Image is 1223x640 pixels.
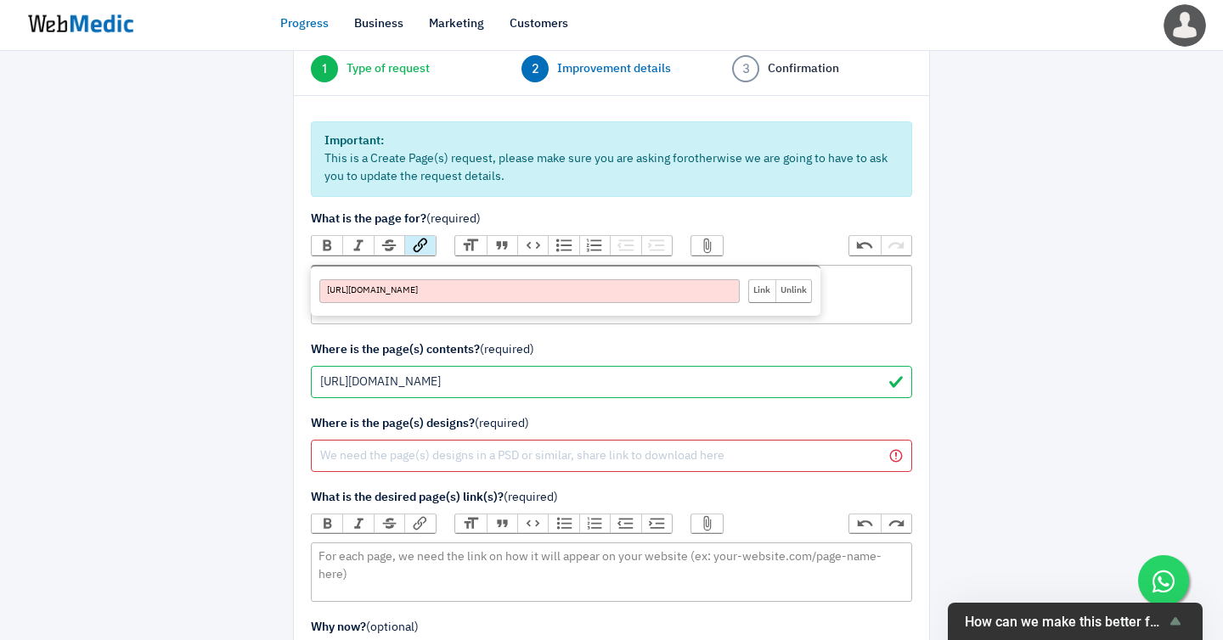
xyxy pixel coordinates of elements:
button: Decrease Level [610,236,640,255]
button: Attach Files [691,514,722,533]
span: Improvement details [557,60,671,78]
button: Numbers [579,236,610,255]
strong: Why now? [311,621,366,633]
button: Bold [312,236,342,255]
input: We need the page(s) designs in a PSD or similar, share link to download here [311,440,912,472]
button: Redo [881,514,911,533]
div: This is a Create Page(s) request, please make sure you are asking for otherwise we are going to h... [311,121,912,197]
button: Increase Level [641,514,672,533]
label: (required) [311,415,912,433]
input: We need the page(s) contents on a Google Document or similar [311,366,912,398]
label: (required) [311,341,912,359]
button: Italic [342,514,373,533]
strong: What is the desired page(s) link(s)? [311,491,504,503]
button: Bullets [548,236,578,255]
strong: Where is the page(s) contents? [311,344,480,356]
strong: What is the page for? [311,213,426,225]
button: Bold [312,514,342,533]
button: Undo [849,236,880,255]
button: Code [517,514,548,533]
button: Increase Level [641,236,672,255]
a: 1 Type of request [311,55,491,82]
span: 2 [521,55,549,82]
span: 1 [311,55,338,82]
button: Strikethrough [374,514,404,533]
span: Type of request [347,60,430,78]
a: 2 Improvement details [521,55,702,82]
a: Business [354,15,403,33]
strong: Important: [324,135,384,147]
input: URL [319,279,740,303]
span: 3 [732,55,759,82]
a: Customers [510,15,568,33]
a: Marketing [429,15,484,33]
button: Quote [487,514,517,533]
button: Numbers [579,514,610,533]
button: Undo [849,514,880,533]
button: Heading [455,514,486,533]
button: Strikethrough [374,236,404,255]
input: Link [749,280,775,302]
button: Code [517,236,548,255]
span: Confirmation [768,60,839,78]
label: (required) [311,211,912,228]
input: Unlink [775,280,812,302]
button: Attach Files [691,236,722,255]
button: Link [404,514,435,533]
button: Quote [487,236,517,255]
button: Heading [455,236,486,255]
span: How can we make this better for you? [965,614,1165,630]
button: Italic [342,236,373,255]
a: Progress [280,15,329,33]
button: Redo [881,236,911,255]
strong: Where is the page(s) designs? [311,418,475,429]
button: Link [404,236,435,255]
button: Show survey - How can we make this better for you? [965,611,1186,632]
label: (optional) [311,619,912,637]
a: 3 Confirmation [732,55,912,82]
label: (required) [311,489,912,507]
button: Bullets [548,514,578,533]
button: Decrease Level [610,514,640,533]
